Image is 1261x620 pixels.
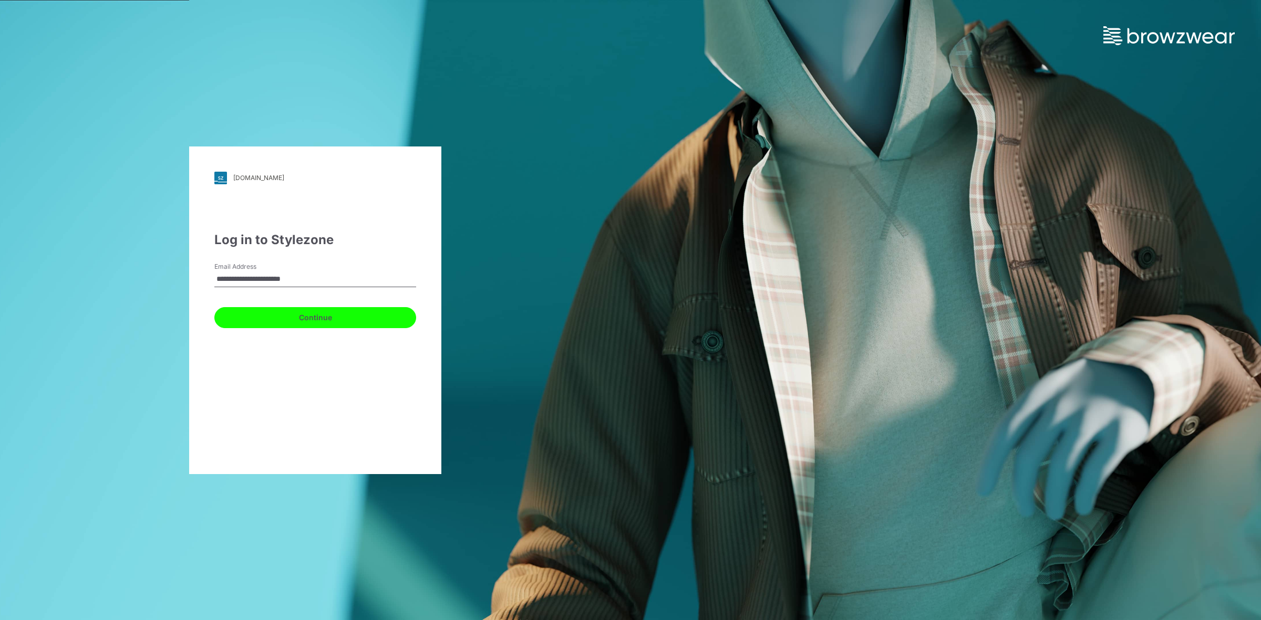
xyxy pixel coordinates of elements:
a: [DOMAIN_NAME] [214,172,416,184]
div: Log in to Stylezone [214,230,416,249]
button: Continue [214,307,416,328]
div: [DOMAIN_NAME] [233,174,284,182]
img: browzwear-logo.73288ffb.svg [1103,26,1235,45]
label: Email Address [214,262,288,271]
img: svg+xml;base64,PHN2ZyB3aWR0aD0iMjgiIGhlaWdodD0iMjgiIHZpZXdCb3g9IjAgMCAyOCAyOCIgZmlsbD0ibm9uZSIgeG... [214,172,227,184]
